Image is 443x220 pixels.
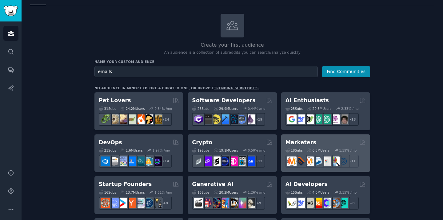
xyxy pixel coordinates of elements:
h2: Startup Founders [99,180,152,188]
img: leopardgeckos [118,114,127,124]
img: DeepSeek [296,198,305,208]
img: AItoolsCatalog [304,114,314,124]
h3: Name your custom audience [94,60,370,64]
div: 20.3M Users [307,106,331,111]
img: defi_ [245,156,255,166]
button: Find Communities [322,66,370,77]
div: 24.2M Users [120,106,145,111]
div: 6.5M Users [307,148,329,152]
img: chatgpt_promptDesign [313,114,322,124]
div: 20.2M Users [214,190,238,195]
div: 3.15 % /mo [339,190,357,195]
h2: AI Developers [285,180,328,188]
img: csharp [194,114,203,124]
div: 29.9M Users [214,106,238,111]
img: LangChain [287,198,297,208]
img: MistralAI [313,198,322,208]
img: DevOpsLinks [126,156,136,166]
img: iOSProgramming [220,114,229,124]
img: CryptoNews [237,156,246,166]
img: aws_cdk [144,156,153,166]
h2: Generative AI [192,180,233,188]
img: AskComputerScience [237,114,246,124]
div: 13.7M Users [120,190,145,195]
h2: Marketers [285,139,316,146]
img: dalle2 [202,198,212,208]
img: herpetology [101,114,110,124]
input: Pick a short name, like "Digital Marketers" or "Movie-Goers" [94,66,318,77]
img: azuredevops [101,156,110,166]
h2: Crypto [192,139,212,146]
div: 19 Sub s [192,148,209,152]
img: MarketingResearch [330,156,340,166]
div: 15 Sub s [285,190,303,195]
img: AWS_Certified_Experts [109,156,119,166]
img: Rag [304,198,314,208]
p: An audience is a collection of subreddits you can search/analyze quickly [94,50,370,56]
div: 1.19 % /mo [339,148,357,152]
h2: Pet Lovers [99,97,131,104]
img: ArtificalIntelligence [339,114,348,124]
img: ycombinator [126,198,136,208]
img: Entrepreneurship [144,198,153,208]
img: reactnative [228,114,238,124]
h2: DevOps [99,139,122,146]
div: + 18 [346,113,359,126]
img: sdforall [220,198,229,208]
div: + 11 [346,155,359,168]
div: + 12 [252,155,265,168]
img: bigseo [296,156,305,166]
img: 0xPolygon [202,156,212,166]
img: aivideo [194,198,203,208]
div: 21 Sub s [99,148,116,152]
div: + 9 [159,197,172,210]
img: SaaS [109,198,119,208]
div: 2.33 % /mo [341,106,359,111]
img: DeepSeek [296,114,305,124]
img: ethstaker [211,156,221,166]
div: 1.51 % /mo [154,190,172,195]
img: learnjavascript [211,114,221,124]
img: chatgpt_prompts_ [321,114,331,124]
img: llmops [330,198,340,208]
div: 1.97 % /mo [153,148,170,152]
a: trending subreddits [214,86,258,90]
img: software [202,114,212,124]
h2: Software Developers [192,97,255,104]
img: growmybusiness [152,198,162,208]
div: 4.0M Users [307,190,329,195]
img: elixir [245,114,255,124]
div: 19.1M Users [214,148,238,152]
div: 16 Sub s [192,190,209,195]
img: deepdream [211,198,221,208]
img: GummySearch logo [4,6,18,16]
img: starryai [237,198,246,208]
div: 31 Sub s [99,106,116,111]
h2: AI Enthusiasts [285,97,329,104]
img: cockatiel [135,114,145,124]
img: startup [118,198,127,208]
img: OpenAIDev [330,114,340,124]
img: googleads [321,156,331,166]
div: 1.6M Users [120,148,143,152]
img: content_marketing [287,156,297,166]
div: + 24 [159,113,172,126]
img: OpenSourceAI [321,198,331,208]
div: 18 Sub s [285,148,303,152]
img: OnlineMarketing [339,156,348,166]
div: 25 Sub s [285,106,303,111]
div: + 19 [252,113,265,126]
img: Emailmarketing [313,156,322,166]
img: PetAdvice [144,114,153,124]
img: web3 [220,156,229,166]
img: EntrepreneurRideAlong [101,198,110,208]
img: dogbreed [152,114,162,124]
img: GoogleGeminiAI [287,114,297,124]
div: + 8 [346,197,359,210]
img: AskMarketing [304,156,314,166]
img: PlatformEngineers [152,156,162,166]
img: ballpython [109,114,119,124]
div: 16 Sub s [99,190,116,195]
img: FluxAI [228,198,238,208]
img: platformengineering [135,156,145,166]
